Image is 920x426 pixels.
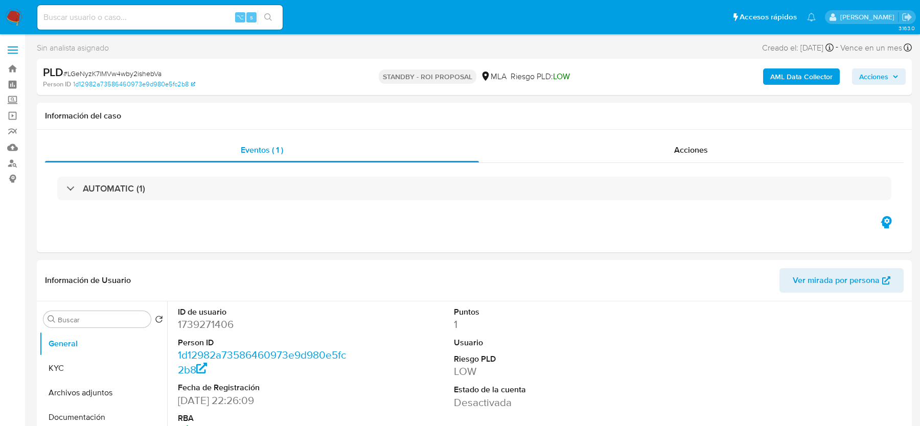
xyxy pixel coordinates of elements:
input: Buscar usuario o caso... [37,11,283,24]
button: Ver mirada por persona [779,268,904,293]
b: PLD [43,64,63,80]
a: Salir [902,12,912,22]
span: Eventos ( 1 ) [241,144,283,156]
b: Person ID [43,80,71,89]
span: Acciones [859,68,888,85]
p: magali.barcan@mercadolibre.com [840,12,898,22]
span: LOW [553,70,570,82]
button: Buscar [48,315,56,323]
dt: Person ID [178,337,352,348]
button: AML Data Collector [763,68,840,85]
button: search-icon [258,10,279,25]
h1: Información del caso [45,111,904,121]
dt: Usuario [454,337,628,348]
h1: Información de Usuario [45,275,131,286]
dd: 1739271406 [178,317,352,332]
dd: 1 [454,317,628,332]
dd: LOW [454,364,628,378]
span: Vence en un mes [840,42,902,54]
button: General [39,332,167,356]
h3: AUTOMATIC (1) [83,183,145,194]
a: 1d12982a73586460973e9d980e5fc2b8 [178,347,346,376]
span: # LGeNyzK7lMVw4wby2ishebVa [63,68,162,79]
dt: Puntos [454,306,628,318]
p: STANDBY - ROI PROPOSAL [379,69,476,84]
dd: [DATE] 22:26:09 [178,393,352,408]
b: AML Data Collector [770,68,833,85]
input: Buscar [58,315,147,324]
dt: RBA [178,413,352,424]
a: 1d12982a73586460973e9d980e5fc2b8 [73,80,195,89]
dt: Estado de la cuenta [454,384,628,395]
dt: ID de usuario [178,306,352,318]
span: ⌥ [236,12,244,22]
span: Acciones [674,144,708,156]
span: Riesgo PLD: [511,71,570,82]
button: KYC [39,356,167,381]
button: Volver al orden por defecto [155,315,163,326]
dt: Fecha de Registración [178,382,352,393]
a: Notificaciones [807,13,816,21]
button: Acciones [852,68,906,85]
button: Archivos adjuntos [39,381,167,405]
div: MLA [480,71,507,82]
span: Ver mirada por persona [793,268,880,293]
div: Creado el: [DATE] [762,41,834,55]
dd: Desactivada [454,395,628,410]
div: AUTOMATIC (1) [57,177,891,200]
dt: Riesgo PLD [454,353,628,365]
span: s [250,12,253,22]
span: Accesos rápidos [740,12,797,22]
span: Sin analista asignado [37,42,109,54]
span: - [836,41,838,55]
